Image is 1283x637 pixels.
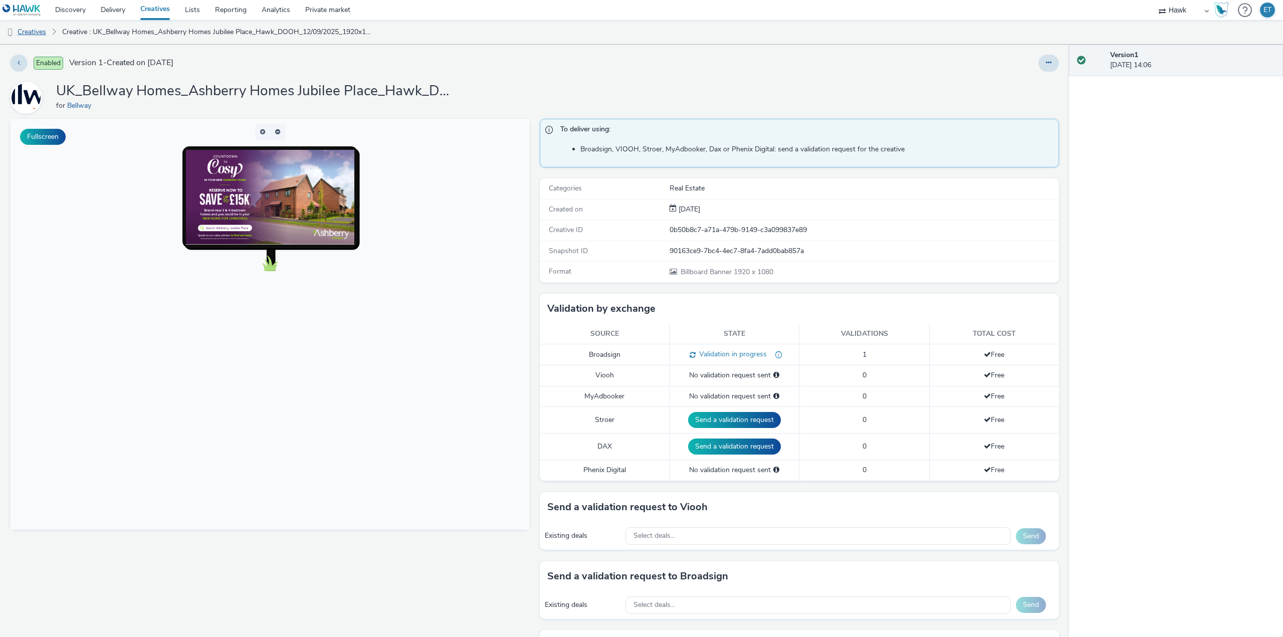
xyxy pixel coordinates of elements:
[688,439,781,455] button: Send a validation request
[176,31,344,125] img: Advertisement preview
[1110,50,1138,60] strong: Version 1
[670,324,799,344] th: State
[5,28,15,38] img: dooh
[633,601,675,609] span: Select deals...
[984,415,1004,424] span: Free
[863,370,867,380] span: 0
[670,225,1058,235] div: 0b50b8c7-a71a-479b-9149-c3a099837e89
[540,324,670,344] th: Source
[799,324,929,344] th: Validations
[863,415,867,424] span: 0
[675,370,794,380] div: No validation request sent
[540,344,670,365] td: Broadsign
[677,204,700,214] span: [DATE]
[545,531,621,541] div: Existing deals
[984,350,1004,359] span: Free
[773,370,779,380] div: Please select a deal below and click on Send to send a validation request to Viooh.
[681,267,734,277] span: Billboard Banner
[688,412,781,428] button: Send a validation request
[540,407,670,434] td: Stroer
[540,434,670,460] td: DAX
[863,391,867,401] span: 0
[773,465,779,475] div: Please select a deal below and click on Send to send a validation request to Phenix Digital.
[547,500,708,515] h3: Send a validation request to Viooh
[56,82,457,101] h1: UK_Bellway Homes_Ashberry Homes Jubilee Place_Hawk_DOOH_12/09/2025_1920x1080
[633,532,675,540] span: Select deals...
[10,93,46,102] a: Bellway
[549,204,583,214] span: Created on
[929,324,1059,344] th: Total cost
[547,301,656,316] h3: Validation by exchange
[549,225,583,235] span: Creative ID
[12,83,41,112] img: Bellway
[675,465,794,475] div: No validation request sent
[984,391,1004,401] span: Free
[984,442,1004,451] span: Free
[773,391,779,401] div: Please select a deal below and click on Send to send a validation request to MyAdbooker.
[57,20,378,44] a: Creative : UK_Bellway Homes_Ashberry Homes Jubilee Place_Hawk_DOOH_12/09/2025_1920x1080
[863,350,867,359] span: 1
[3,4,41,17] img: undefined Logo
[863,442,867,451] span: 0
[984,370,1004,380] span: Free
[580,144,1054,154] li: Broadsign, VIOOH, Stroer, MyAdbooker, Dax or Phenix Digital: send a validation request for the cr...
[1214,2,1233,18] a: Hawk Academy
[1263,3,1271,18] div: ET
[1110,50,1275,71] div: [DATE] 14:06
[984,465,1004,475] span: Free
[675,391,794,401] div: No validation request sent
[56,101,67,110] span: for
[677,204,700,215] div: Creation 12 September 2025, 14:06
[549,246,588,256] span: Snapshot ID
[67,101,95,110] a: Bellway
[540,386,670,406] td: MyAdbooker
[696,349,767,359] span: Validation in progress
[545,600,621,610] div: Existing deals
[1016,597,1046,613] button: Send
[1214,2,1229,18] img: Hawk Academy
[540,460,670,481] td: Phenix Digital
[20,129,66,145] button: Fullscreen
[549,183,582,193] span: Categories
[69,57,173,69] span: Version 1 - Created on [DATE]
[549,267,571,276] span: Format
[767,349,782,360] div: resolution needs to be 1080x1920
[670,183,1058,193] div: Real Estate
[1016,528,1046,544] button: Send
[670,246,1058,256] div: 90163ce9-7bc4-4ec7-8fa4-7add0bab857a
[863,465,867,475] span: 0
[560,124,1049,137] span: To deliver using:
[680,267,773,277] span: 1920 x 1080
[547,569,728,584] h3: Send a validation request to Broadsign
[540,365,670,386] td: Viooh
[34,57,63,70] span: Enabled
